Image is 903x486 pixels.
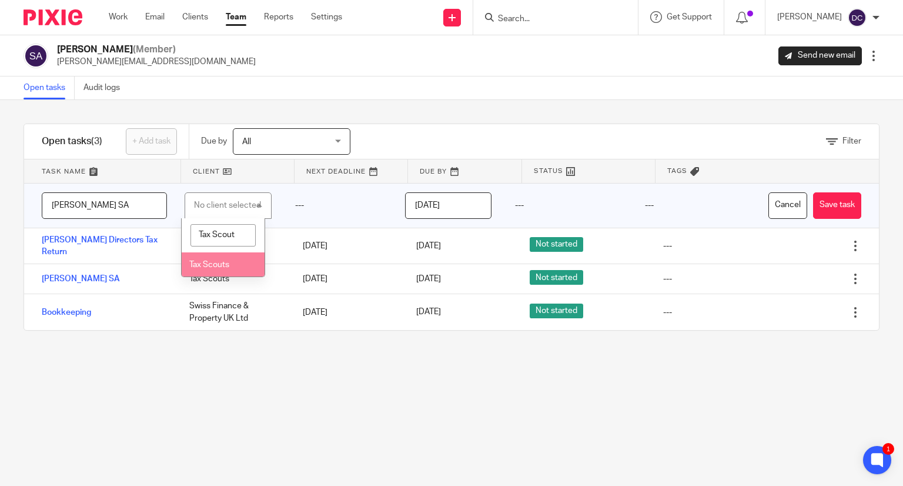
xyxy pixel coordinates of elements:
[42,236,158,256] a: [PERSON_NAME] Directors Tax Return
[291,234,404,258] div: [DATE]
[667,166,687,176] span: Tags
[663,240,672,252] div: ---
[145,11,165,23] a: Email
[777,11,842,23] p: [PERSON_NAME]
[57,44,256,56] h2: [PERSON_NAME]
[133,45,176,54] span: (Member)
[190,224,256,247] input: Search options...
[530,270,583,285] span: Not started
[42,135,102,148] h1: Open tasks
[530,304,583,318] span: Not started
[264,11,293,23] a: Reports
[416,308,441,317] span: [DATE]
[178,294,291,330] div: Swiss Finance & Property UK Ltd
[24,76,75,99] a: Open tasks
[189,261,229,269] span: Tax Scouts
[182,11,208,23] a: Clients
[497,14,603,25] input: Search
[283,184,393,228] div: ---
[201,135,227,147] p: Due by
[42,275,120,283] a: [PERSON_NAME] SA
[178,267,291,291] div: Tax Scouts
[291,301,404,324] div: [DATE]
[109,11,128,23] a: Work
[667,13,712,21] span: Get Support
[83,76,129,99] a: Audit logs
[242,138,251,146] span: All
[534,166,563,176] span: Status
[663,307,672,318] div: ---
[503,184,633,228] div: ---
[882,443,894,455] div: 1
[126,128,177,155] a: + Add task
[416,275,441,283] span: [DATE]
[178,234,291,258] div: ---
[57,56,256,68] p: [PERSON_NAME][EMAIL_ADDRESS][DOMAIN_NAME]
[291,267,404,291] div: [DATE]
[24,44,48,68] img: svg%3E
[226,11,246,23] a: Team
[778,46,862,65] a: Send new email
[663,273,672,285] div: ---
[42,308,91,317] a: Bookkeeping
[42,192,167,219] input: Task name
[848,8,867,27] img: svg%3E
[311,11,342,23] a: Settings
[842,137,861,145] span: Filter
[813,192,861,219] button: Save task
[416,242,441,250] span: [DATE]
[633,184,762,228] div: ---
[530,237,583,252] span: Not started
[24,9,82,25] img: Pixie
[91,137,102,146] span: (3)
[405,192,491,219] input: Pick a date
[194,201,261,209] div: No client selected
[768,192,807,219] button: Cancel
